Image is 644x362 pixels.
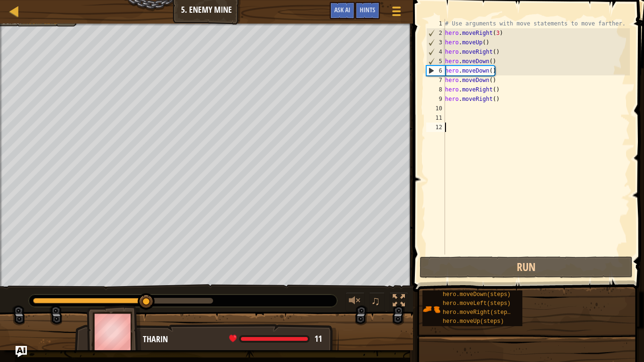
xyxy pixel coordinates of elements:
span: hero.moveUp(steps) [443,318,504,325]
button: Toggle fullscreen [389,292,408,312]
img: thang_avatar_frame.png [87,305,141,358]
div: 5 [427,57,445,66]
button: Show game menu [385,2,408,24]
div: 1 [426,19,445,28]
img: portrait.png [422,300,440,318]
button: Ask AI [16,346,27,357]
div: 3 [427,38,445,47]
div: 6 [427,66,445,75]
span: Ask AI [334,5,350,14]
span: hero.moveDown(steps) [443,291,511,298]
div: 8 [426,85,445,94]
div: 4 [427,47,445,57]
button: ♫ [369,292,385,312]
div: 7 [426,75,445,85]
button: Ask AI [330,2,355,19]
span: hero.moveLeft(steps) [443,300,511,307]
button: Adjust volume [346,292,364,312]
span: 11 [314,333,322,345]
div: 11 [426,113,445,123]
span: Hints [360,5,375,14]
div: 12 [426,123,445,132]
div: 2 [427,28,445,38]
div: health: 11 / 11 [229,335,322,343]
div: Tharin [143,333,329,346]
div: 9 [426,94,445,104]
span: ♫ [371,294,380,308]
div: 10 [426,104,445,113]
span: hero.moveRight(steps) [443,309,514,316]
button: Run [420,256,633,278]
